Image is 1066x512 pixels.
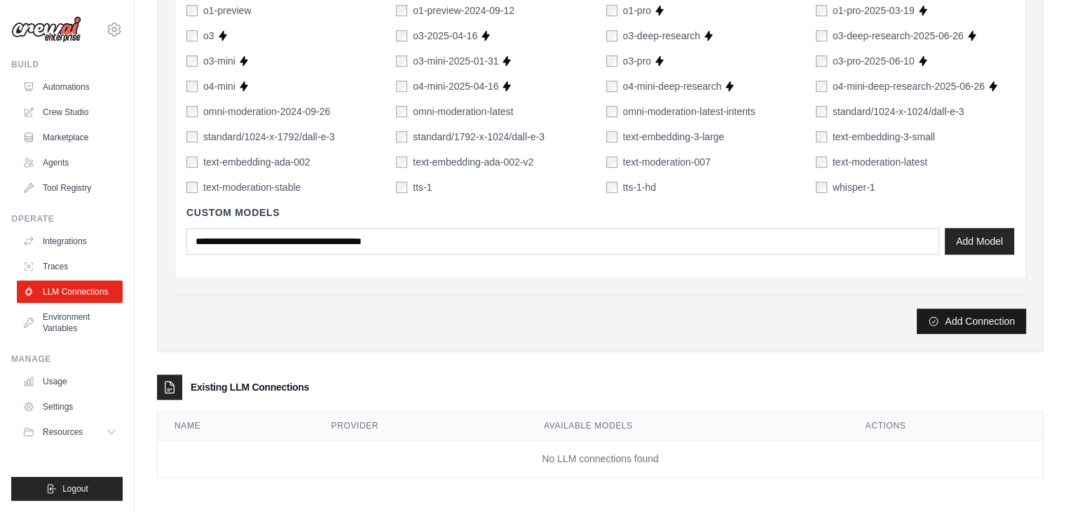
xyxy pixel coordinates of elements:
a: Marketplace [17,126,123,149]
button: Resources [17,421,123,443]
input: standard/1024-x-1024/dall-e-3 [816,106,827,117]
input: tts-1-hd [606,182,617,193]
input: omni-moderation-2024-09-26 [186,106,198,117]
label: tts-1-hd [623,180,656,194]
label: standard/1024-x-1024/dall-e-3 [833,105,964,119]
td: No LLM connections found [158,440,1043,477]
a: Tool Registry [17,177,123,199]
label: o1-preview [203,4,251,18]
label: o3 [203,29,214,43]
div: Manage [11,353,123,365]
input: o1-pro [606,5,617,16]
label: o3-mini [203,54,235,68]
label: text-embedding-3-large [623,130,725,144]
label: omni-moderation-2024-09-26 [203,105,330,119]
button: Logout [11,477,123,501]
label: o4-mini-2025-04-16 [413,79,498,93]
a: Integrations [17,230,123,252]
input: o1-preview-2024-09-12 [396,5,407,16]
input: o4-mini-deep-research [606,81,617,92]
input: text-moderation-stable [186,182,198,193]
input: standard/1024-x-1792/dall-e-3 [186,131,198,142]
input: o4-mini-deep-research-2025-06-26 [816,81,827,92]
span: Logout [62,483,88,494]
label: text-moderation-latest [833,155,927,169]
label: text-moderation-007 [623,155,711,169]
a: Usage [17,370,123,393]
img: Logo [11,16,81,43]
label: omni-moderation-latest-intents [623,105,756,119]
input: tts-1 [396,182,407,193]
label: o3-mini-2025-01-31 [413,54,498,68]
input: omni-moderation-latest-intents [606,106,617,117]
div: Build [11,59,123,70]
a: Settings [17,396,123,418]
input: o4-mini [186,81,198,92]
a: Agents [17,151,123,174]
span: Resources [43,426,83,438]
label: standard/1792-x-1024/dall-e-3 [413,130,545,144]
label: standard/1024-x-1792/dall-e-3 [203,130,335,144]
input: o1-preview [186,5,198,16]
h4: Custom Models [186,206,1014,220]
a: Crew Studio [17,101,123,123]
label: o3-2025-04-16 [413,29,477,43]
input: o3-deep-research-2025-06-26 [816,30,827,41]
label: o4-mini-deep-research [623,79,722,93]
input: text-embedding-3-small [816,131,827,142]
input: o3-2025-04-16 [396,30,407,41]
label: o3-deep-research [623,29,701,43]
input: o3-pro [606,55,617,67]
label: text-embedding-3-small [833,130,935,144]
th: Name [158,412,315,440]
input: text-embedding-3-large [606,131,617,142]
label: o1-pro-2025-03-19 [833,4,915,18]
input: o1-pro-2025-03-19 [816,5,827,16]
label: o3-deep-research-2025-06-26 [833,29,964,43]
input: o3-mini-2025-01-31 [396,55,407,67]
label: text-embedding-ada-002-v2 [413,155,533,169]
a: LLM Connections [17,281,123,303]
label: o4-mini-deep-research-2025-06-26 [833,79,985,93]
input: omni-moderation-latest [396,106,407,117]
a: Environment Variables [17,306,123,339]
a: Traces [17,255,123,278]
input: text-moderation-latest [816,156,827,168]
label: omni-moderation-latest [413,105,513,119]
th: Provider [315,412,527,440]
input: o4-mini-2025-04-16 [396,81,407,92]
label: o1-pro [623,4,651,18]
input: text-embedding-ada-002-v2 [396,156,407,168]
div: Operate [11,213,123,224]
label: o1-preview-2024-09-12 [413,4,514,18]
label: o3-pro [623,54,651,68]
button: Add Connection [917,309,1026,334]
h3: Existing LLM Connections [191,380,309,394]
label: text-moderation-stable [203,180,301,194]
input: standard/1792-x-1024/dall-e-3 [396,131,407,142]
label: o3-pro-2025-06-10 [833,54,915,68]
a: Automations [17,76,123,98]
label: whisper-1 [833,180,875,194]
label: tts-1 [413,180,432,194]
input: o3-pro-2025-06-10 [816,55,827,67]
th: Actions [849,412,1043,440]
input: whisper-1 [816,182,827,193]
label: text-embedding-ada-002 [203,155,310,169]
input: text-moderation-007 [606,156,617,168]
input: o3-deep-research [606,30,617,41]
th: Available Models [527,412,849,440]
button: Add Model [945,228,1014,255]
input: text-embedding-ada-002 [186,156,198,168]
label: o4-mini [203,79,235,93]
input: o3-mini [186,55,198,67]
input: o3 [186,30,198,41]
